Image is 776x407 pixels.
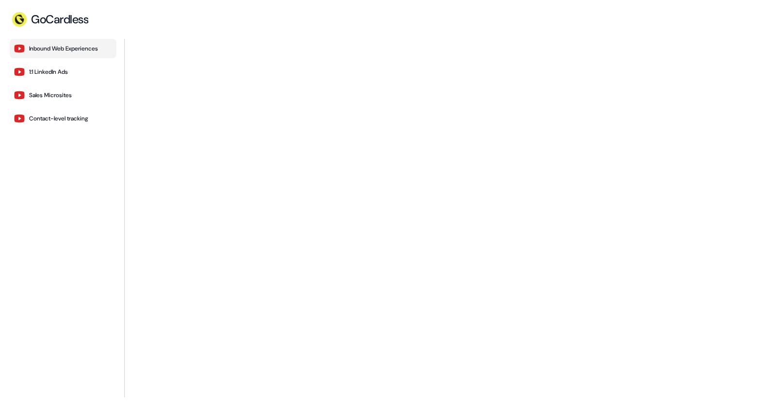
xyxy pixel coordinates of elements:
div: GoCardless [31,12,88,27]
div: Inbound Web Experiences [29,45,98,52]
div: 1:1 LinkedIn Ads [29,68,68,76]
button: 1:1 LinkedIn Ads [10,62,116,82]
button: Contact-level tracking [10,109,116,128]
div: Sales Microsites [29,91,72,99]
button: Inbound Web Experiences [10,39,116,58]
div: Contact-level tracking [29,115,88,122]
button: Sales Microsites [10,85,116,105]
